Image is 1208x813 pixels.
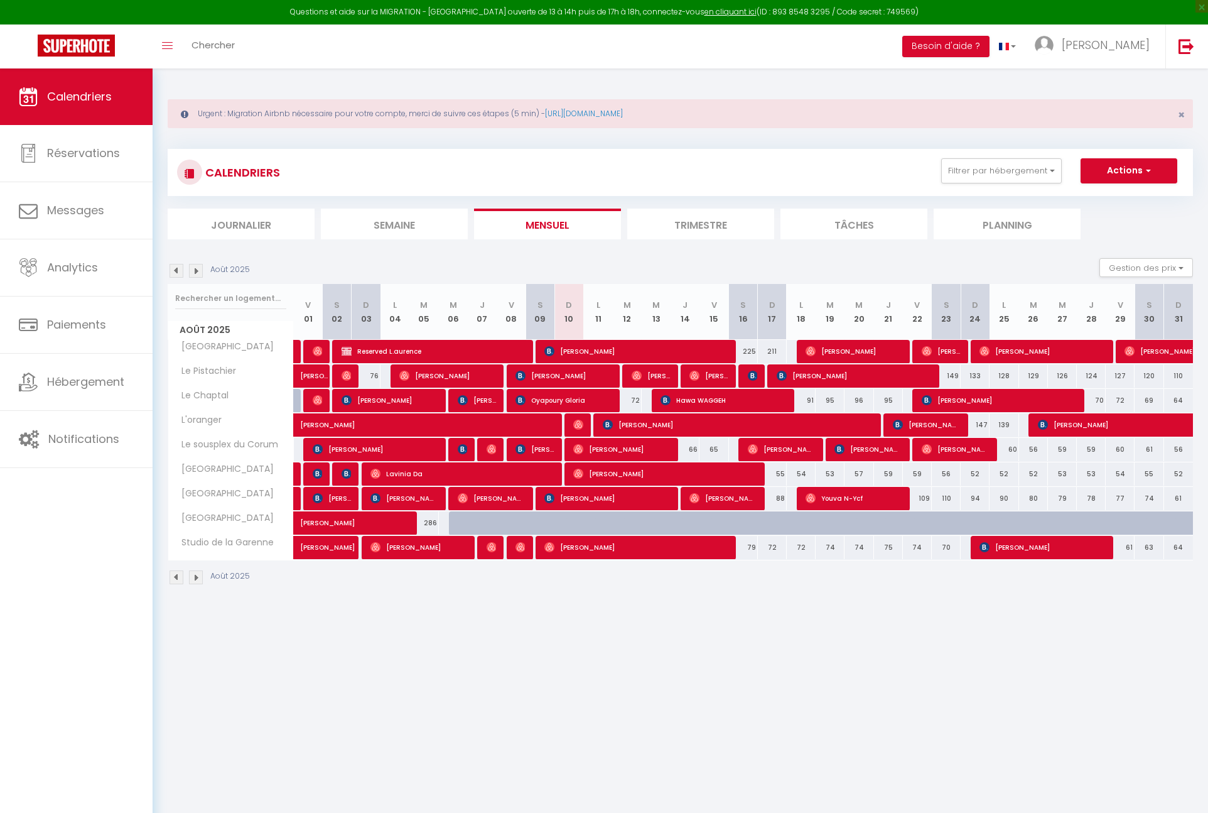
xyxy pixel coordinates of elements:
[47,89,112,104] span: Calendriers
[399,364,495,388] span: [PERSON_NAME]
[170,438,281,452] span: Le sousplex du Corum
[903,462,932,486] div: 59
[627,209,774,239] li: Trimestre
[816,536,844,559] div: 74
[537,299,543,311] abbr: S
[168,321,293,339] span: Août 2025
[1048,284,1077,340] th: 27
[941,158,1062,183] button: Filtrer par hébergement
[380,284,409,340] th: 04
[874,389,903,412] div: 95
[323,284,352,340] th: 02
[1035,36,1054,55] img: ...
[816,284,844,340] th: 19
[699,284,728,340] th: 15
[758,462,787,486] div: 55
[932,284,961,340] th: 23
[1077,364,1106,388] div: 124
[1048,364,1077,388] div: 126
[191,38,235,52] span: Chercher
[170,364,239,378] span: Le Pistachier
[844,462,873,486] div: 57
[886,299,891,311] abbr: J
[990,413,1018,437] div: 139
[1164,438,1193,461] div: 56
[1135,438,1163,461] div: 61
[758,340,787,363] div: 211
[1025,25,1165,68] a: ... [PERSON_NAME]
[932,536,961,559] div: 70
[671,284,699,340] th: 14
[38,35,115,57] img: Super Booking
[1135,389,1163,412] div: 69
[170,487,277,501] span: [GEOGRAPHIC_DATA]
[584,284,613,340] th: 11
[1135,364,1163,388] div: 120
[990,487,1018,510] div: 90
[1164,364,1193,388] div: 110
[439,284,468,340] th: 06
[682,299,688,311] abbr: J
[294,413,323,437] a: [PERSON_NAME]
[903,284,932,340] th: 22
[47,374,124,390] span: Hébergement
[487,437,496,461] span: Fadel Boungab
[1019,438,1048,461] div: 56
[671,438,699,461] div: 66
[458,437,467,461] span: [PERSON_NAME]
[1077,438,1106,461] div: 59
[990,438,1018,461] div: 60
[420,299,428,311] abbr: M
[1135,284,1163,340] th: 30
[554,284,583,340] th: 10
[210,570,250,582] p: Août 2025
[294,511,323,535] a: [PERSON_NAME]
[170,389,232,403] span: Le Chaptal
[787,284,816,340] th: 18
[458,486,525,510] span: [PERSON_NAME]
[393,299,397,311] abbr: L
[300,357,329,381] span: [PERSON_NAME]
[210,264,250,276] p: Août 2025
[934,209,1081,239] li: Planning
[515,364,612,388] span: [PERSON_NAME]
[922,388,1076,412] span: [PERSON_NAME]
[748,364,757,388] span: [PERSON_NAME]
[855,299,863,311] abbr: M
[544,535,727,559] span: [PERSON_NAME]
[729,340,758,363] div: 225
[1135,536,1163,559] div: 63
[1019,284,1048,340] th: 26
[1118,299,1123,311] abbr: V
[689,486,757,510] span: [PERSON_NAME]
[661,388,785,412] span: Hawa WAGGEH
[961,462,990,486] div: 52
[874,284,903,340] th: 21
[972,299,978,311] abbr: D
[497,284,526,340] th: 08
[932,364,961,388] div: 149
[1077,389,1106,412] div: 70
[47,202,104,218] span: Messages
[313,437,438,461] span: [PERSON_NAME]
[370,462,553,486] span: Lavinia Da
[342,364,351,388] span: [PERSON_NAME]
[1146,299,1152,311] abbr: S
[1089,299,1094,311] abbr: J
[47,259,98,275] span: Analytics
[1048,438,1077,461] div: 59
[1164,389,1193,412] div: 64
[313,486,351,510] span: [PERSON_NAME]
[1019,487,1048,510] div: 80
[170,511,277,525] span: [GEOGRAPHIC_DATA]
[699,438,728,461] div: 65
[787,389,816,412] div: 91
[922,437,989,461] span: [PERSON_NAME]
[370,535,466,559] span: [PERSON_NAME]
[603,413,872,437] span: [PERSON_NAME]
[961,413,990,437] div: 147
[170,462,277,476] span: [GEOGRAPHIC_DATA]
[922,339,960,363] span: [PERSON_NAME]
[961,284,990,340] th: 24
[748,437,815,461] span: [PERSON_NAME]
